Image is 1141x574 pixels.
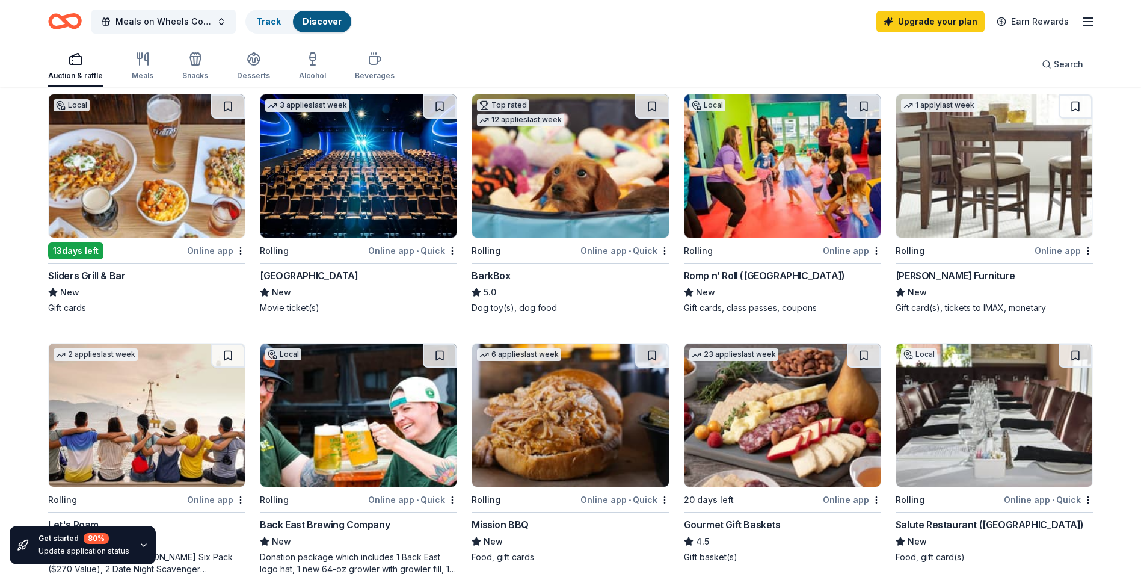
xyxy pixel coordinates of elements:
div: Top rated [477,99,529,111]
img: Image for BarkBox [472,94,668,238]
button: Meals [132,47,153,87]
div: BarkBox [472,268,510,283]
button: Auction & raffle [48,47,103,87]
div: Local [689,99,725,111]
a: Track [256,16,281,26]
div: Snacks [182,71,208,81]
img: Image for Salute Restaurant (Hatford) [896,344,1092,487]
span: New [908,285,927,300]
div: Rolling [260,493,289,507]
button: Search [1032,52,1093,76]
div: Online app Quick [580,243,669,258]
div: Food, gift cards [472,551,669,563]
div: 6 applies last week [477,348,561,361]
div: Rolling [472,244,500,258]
div: 80 % [84,533,109,544]
div: Local [901,348,937,360]
div: Back East Brewing Company [260,517,390,532]
img: Image for Back East Brewing Company [260,344,457,487]
div: Auction & raffle [48,71,103,81]
img: Image for Gourmet Gift Baskets [684,344,881,487]
div: Food, gift card(s) [896,551,1093,563]
div: 13 days left [48,242,103,259]
div: [PERSON_NAME] Furniture [896,268,1015,283]
div: Gift basket(s) [684,551,881,563]
span: • [1052,495,1054,505]
span: • [416,495,419,505]
div: Gift cards, class passes, coupons [684,302,881,314]
span: New [696,285,715,300]
button: Snacks [182,47,208,87]
a: Image for Gourmet Gift Baskets23 applieslast week20 days leftOnline appGourmet Gift Baskets4.5Gif... [684,343,881,563]
div: Online app Quick [580,492,669,507]
a: Home [48,7,82,35]
img: Image for Sliders Grill & Bar [49,94,245,238]
div: Online app [1035,243,1093,258]
button: TrackDiscover [245,10,352,34]
div: 23 applies last week [689,348,778,361]
span: • [629,495,631,505]
div: Gift card(s), tickets to IMAX, monetary [896,302,1093,314]
div: Online app [187,243,245,258]
div: Local [54,99,90,111]
a: Image for Salute Restaurant (Hatford)LocalRollingOnline app•QuickSalute Restaurant ([GEOGRAPHIC_D... [896,343,1093,563]
a: Upgrade your plan [876,11,985,32]
a: Image for Cinépolis3 applieslast weekRollingOnline app•Quick[GEOGRAPHIC_DATA]NewMovie ticket(s) [260,94,457,314]
div: Online app [187,492,245,507]
button: Desserts [237,47,270,87]
div: Rolling [896,244,924,258]
span: New [272,285,291,300]
div: Online app Quick [1004,492,1093,507]
span: New [272,534,291,549]
div: Dog toy(s), dog food [472,302,669,314]
button: Beverages [355,47,395,87]
div: Gift cards [48,302,245,314]
div: Meals [132,71,153,81]
div: 20 days left [684,493,734,507]
div: 2 applies last week [54,348,138,361]
a: Image for Sliders Grill & BarLocal13days leftOnline appSliders Grill & BarNewGift cards [48,94,245,314]
div: Movie ticket(s) [260,302,457,314]
img: Image for Cinépolis [260,94,457,238]
img: Image for Let's Roam [49,344,245,487]
span: • [416,246,419,256]
a: Image for Romp n’ Roll (Wethersfield)LocalRollingOnline appRomp n’ Roll ([GEOGRAPHIC_DATA])NewGif... [684,94,881,314]
div: Rolling [260,244,289,258]
span: Meals on Wheels Golf Classic [115,14,212,29]
button: Alcohol [299,47,326,87]
a: Image for Mission BBQ6 applieslast weekRollingOnline app•QuickMission BBQNewFood, gift cards [472,343,669,563]
span: • [629,246,631,256]
a: Discover [303,16,342,26]
div: Online app [823,492,881,507]
div: 12 applies last week [477,114,564,126]
div: Sliders Grill & Bar [48,268,125,283]
a: Image for Jordan's Furniture1 applylast weekRollingOnline app[PERSON_NAME] FurnitureNewGift card(... [896,94,1093,314]
div: Gourmet Gift Baskets [684,517,781,532]
img: Image for Romp n’ Roll (Wethersfield) [684,94,881,238]
div: Rolling [684,244,713,258]
button: Meals on Wheels Golf Classic [91,10,236,34]
div: Salute Restaurant ([GEOGRAPHIC_DATA]) [896,517,1084,532]
div: Desserts [237,71,270,81]
div: Rolling [48,493,77,507]
span: 4.5 [696,534,709,549]
div: Beverages [355,71,395,81]
span: 5.0 [484,285,496,300]
div: Update application status [38,546,129,556]
div: Online app [823,243,881,258]
div: Alcohol [299,71,326,81]
a: Earn Rewards [989,11,1076,32]
div: Get started [38,533,129,544]
div: Local [265,348,301,360]
span: Search [1054,57,1083,72]
div: 1 apply last week [901,99,977,112]
div: Online app Quick [368,243,457,258]
span: New [908,534,927,549]
span: New [60,285,79,300]
img: Image for Mission BBQ [472,344,668,487]
div: Rolling [896,493,924,507]
div: Rolling [472,493,500,507]
div: Mission BBQ [472,517,529,532]
div: 3 applies last week [265,99,349,112]
span: New [484,534,503,549]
